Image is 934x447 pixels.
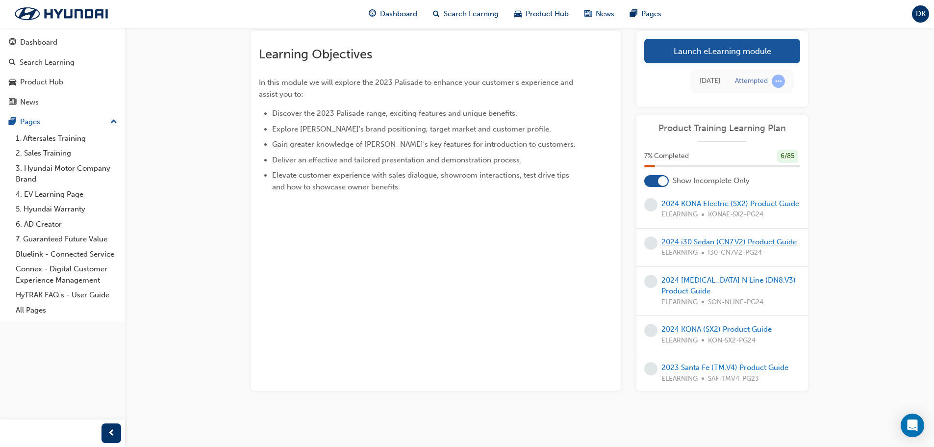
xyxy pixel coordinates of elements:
[20,57,75,68] div: Search Learning
[20,116,40,128] div: Pages
[708,209,763,220] span: KONAE-SX2-PG24
[708,297,763,308] span: SON-NLINE-PG24
[661,247,698,259] span: ELEARNING
[644,275,657,288] span: learningRecordVerb_NONE-icon
[272,140,576,149] span: Gain greater knowledge of [PERSON_NAME]'s key features for introduction to customers.
[272,125,551,133] span: Explore [PERSON_NAME]'s brand positioning, target market and customer profile.
[644,362,657,375] span: learningRecordVerb_NONE-icon
[708,247,762,259] span: I30-CN7V2-PG24
[661,335,698,346] span: ELEARNING
[514,8,522,20] span: car-icon
[12,288,121,303] a: HyTRAK FAQ's - User Guide
[444,8,499,20] span: Search Learning
[661,276,796,296] a: 2024 [MEDICAL_DATA] N Line (DN8.V3) Product Guide
[661,199,799,208] a: 2024 KONA Electric (SX2) Product Guide
[12,217,121,232] a: 6. AD Creator
[12,232,121,247] a: 7. Guaranteed Future Value
[20,97,39,108] div: News
[661,373,698,385] span: ELEARNING
[661,237,797,246] a: 2024 i30 Sedan (CN7.V2) Product Guide
[361,4,425,24] a: guage-iconDashboard
[577,4,622,24] a: news-iconNews
[644,151,689,162] span: 7 % Completed
[673,175,750,186] span: Show Incomplete Only
[596,8,614,20] span: News
[644,237,657,250] span: learningRecordVerb_NONE-icon
[700,76,720,87] div: Wed Aug 20 2025 10:21:24 GMT+1000 (Australian Eastern Standard Time)
[4,113,121,131] button: Pages
[641,8,661,20] span: Pages
[661,297,698,308] span: ELEARNING
[380,8,417,20] span: Dashboard
[12,202,121,217] a: 5. Hyundai Warranty
[9,58,16,67] span: search-icon
[259,78,575,99] span: In this module we will explore the 2023 Palisade to enhance your customer's experience and assist...
[912,5,929,23] button: DK
[5,3,118,24] img: Trak
[9,118,16,127] span: pages-icon
[110,116,117,129] span: up-icon
[9,98,16,107] span: news-icon
[425,4,506,24] a: search-iconSearch Learning
[644,198,657,211] span: learningRecordVerb_NONE-icon
[272,156,522,164] span: Deliver an effective and tailored presentation and demonstration process.
[259,47,372,62] span: Learning Objectives
[661,325,772,334] a: 2024 KONA (SX2) Product Guide
[108,427,115,440] span: prev-icon
[526,8,569,20] span: Product Hub
[4,53,121,72] a: Search Learning
[12,146,121,161] a: 2. Sales Training
[12,187,121,202] a: 4. EV Learning Page
[20,37,57,48] div: Dashboard
[901,414,924,437] div: Open Intercom Messenger
[661,363,788,372] a: 2023 Santa Fe (TM.V4) Product Guide
[20,77,63,88] div: Product Hub
[777,150,798,163] div: 6 / 85
[708,373,759,385] span: SAF-TMV4-PG23
[735,77,768,86] div: Attempted
[12,247,121,262] a: Bluelink - Connected Service
[584,8,592,20] span: news-icon
[772,75,785,88] span: learningRecordVerb_ATTEMPT-icon
[506,4,577,24] a: car-iconProduct Hub
[708,335,756,346] span: KON-SX2-PG24
[12,131,121,146] a: 1. Aftersales Training
[272,171,571,191] span: Elevate customer experience with sales dialogue, showroom interactions, test drive tips and how t...
[4,73,121,91] a: Product Hub
[4,31,121,113] button: DashboardSearch LearningProduct HubNews
[9,78,16,87] span: car-icon
[630,8,637,20] span: pages-icon
[9,38,16,47] span: guage-icon
[916,8,926,20] span: DK
[644,39,800,63] a: Launch eLearning module
[4,33,121,52] a: Dashboard
[369,8,376,20] span: guage-icon
[272,109,517,118] span: Discover the 2023 Palisade range, exciting features and unique benefits.
[644,123,800,134] a: Product Training Learning Plan
[12,161,121,187] a: 3. Hyundai Motor Company Brand
[644,324,657,337] span: learningRecordVerb_NONE-icon
[433,8,440,20] span: search-icon
[4,93,121,111] a: News
[661,209,698,220] span: ELEARNING
[12,262,121,288] a: Connex - Digital Customer Experience Management
[622,4,669,24] a: pages-iconPages
[12,303,121,318] a: All Pages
